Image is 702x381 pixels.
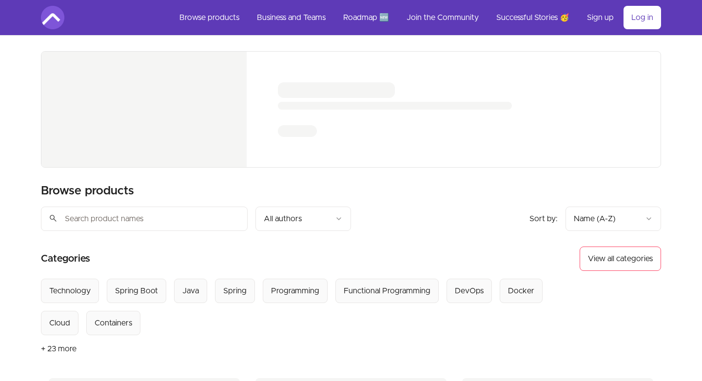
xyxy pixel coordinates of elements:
[271,285,319,297] div: Programming
[255,207,351,231] button: Filter by author
[49,211,58,225] span: search
[249,6,333,29] a: Business and Teams
[335,6,397,29] a: Roadmap 🆕
[344,285,430,297] div: Functional Programming
[49,317,70,329] div: Cloud
[172,6,661,29] nav: Main
[565,207,661,231] button: Product sort options
[579,6,622,29] a: Sign up
[580,247,661,271] button: View all categories
[41,183,134,199] h2: Browse products
[49,285,91,297] div: Technology
[182,285,199,297] div: Java
[455,285,484,297] div: DevOps
[488,6,577,29] a: Successful Stories 🥳
[223,285,247,297] div: Spring
[41,6,64,29] img: Amigoscode logo
[41,247,90,271] h2: Categories
[172,6,247,29] a: Browse products
[624,6,661,29] a: Log in
[41,335,77,362] button: + 23 more
[41,207,248,231] input: Search product names
[508,285,534,297] div: Docker
[529,215,558,223] span: Sort by:
[95,317,132,329] div: Containers
[115,285,158,297] div: Spring Boot
[399,6,487,29] a: Join the Community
